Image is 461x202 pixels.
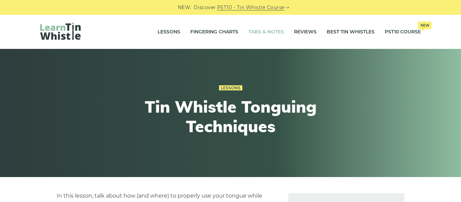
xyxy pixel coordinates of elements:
[294,24,317,40] a: Reviews
[327,24,375,40] a: Best Tin Whistles
[219,85,242,91] a: Lessons
[40,23,81,40] img: LearnTinWhistle.com
[248,24,284,40] a: Tabs & Notes
[385,24,421,40] a: PST10 CourseNew
[190,24,238,40] a: Fingering Charts
[418,22,432,29] span: New
[158,24,180,40] a: Lessons
[106,97,355,136] h1: Tin Whistle Tonguing Techniques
